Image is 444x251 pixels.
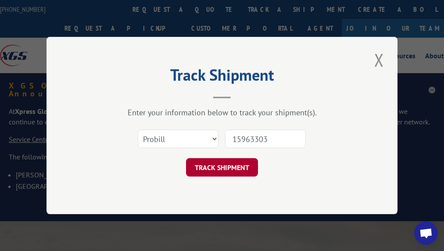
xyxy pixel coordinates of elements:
[90,107,354,117] div: Enter your information below to track your shipment(s).
[225,130,306,148] input: Number(s)
[186,158,258,177] button: TRACK SHIPMENT
[414,221,438,245] a: Open chat
[90,69,354,85] h2: Track Shipment
[372,48,387,72] button: Close modal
